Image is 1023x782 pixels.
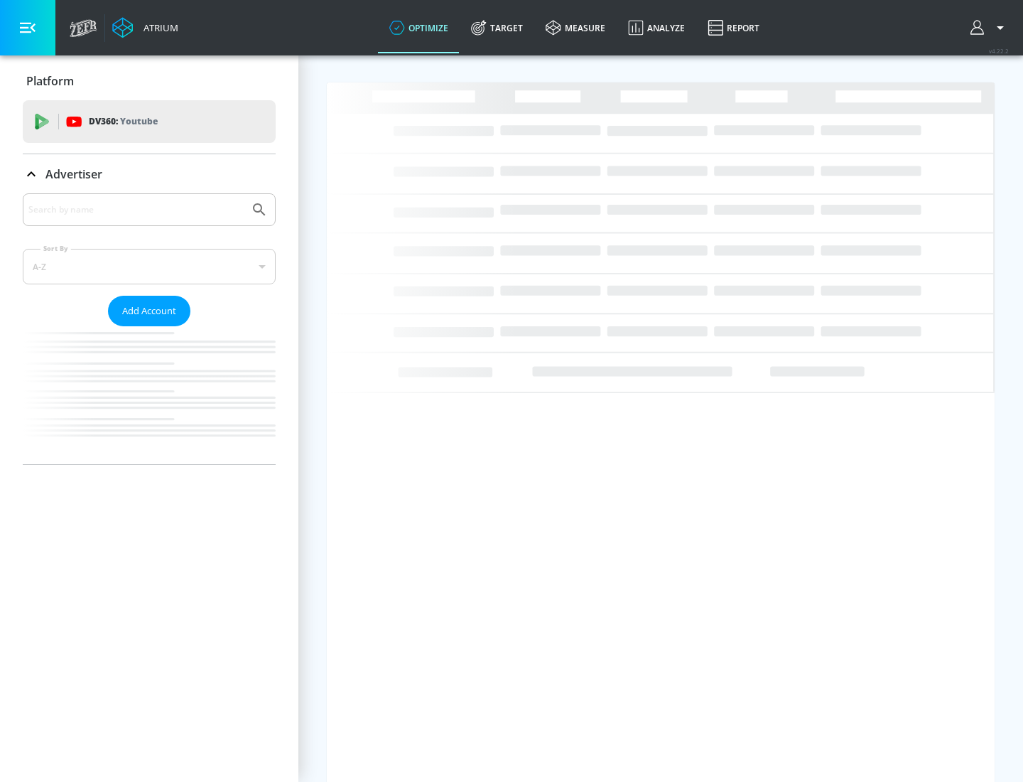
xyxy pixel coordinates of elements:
div: A-Z [23,249,276,284]
nav: list of Advertiser [23,326,276,464]
span: Add Account [122,303,176,319]
div: DV360: Youtube [23,100,276,143]
div: Advertiser [23,193,276,464]
input: Search by name [28,200,244,219]
div: Atrium [138,21,178,34]
a: measure [534,2,617,53]
div: Advertiser [23,154,276,194]
p: DV360: [89,114,158,129]
a: Report [696,2,771,53]
p: Platform [26,73,74,89]
a: optimize [378,2,460,53]
span: v 4.22.2 [989,47,1009,55]
a: Atrium [112,17,178,38]
a: Target [460,2,534,53]
button: Add Account [108,296,190,326]
p: Youtube [120,114,158,129]
label: Sort By [40,244,71,253]
a: Analyze [617,2,696,53]
div: Platform [23,61,276,101]
p: Advertiser [45,166,102,182]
